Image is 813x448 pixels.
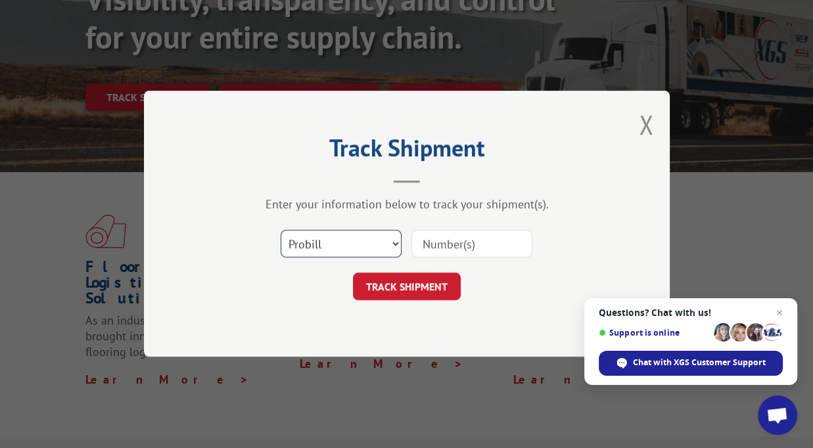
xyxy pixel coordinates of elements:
span: Questions? Chat with us! [599,307,783,318]
h2: Track Shipment [210,139,604,164]
span: Chat with XGS Customer Support [633,357,766,369]
button: TRACK SHIPMENT [353,273,461,301]
button: Close modal [639,107,653,142]
div: Chat with XGS Customer Support [599,351,783,376]
div: Enter your information below to track your shipment(s). [210,197,604,212]
span: Support is online [599,328,709,338]
div: Open chat [758,395,797,435]
span: Close chat [772,305,787,321]
input: Number(s) [411,231,532,258]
